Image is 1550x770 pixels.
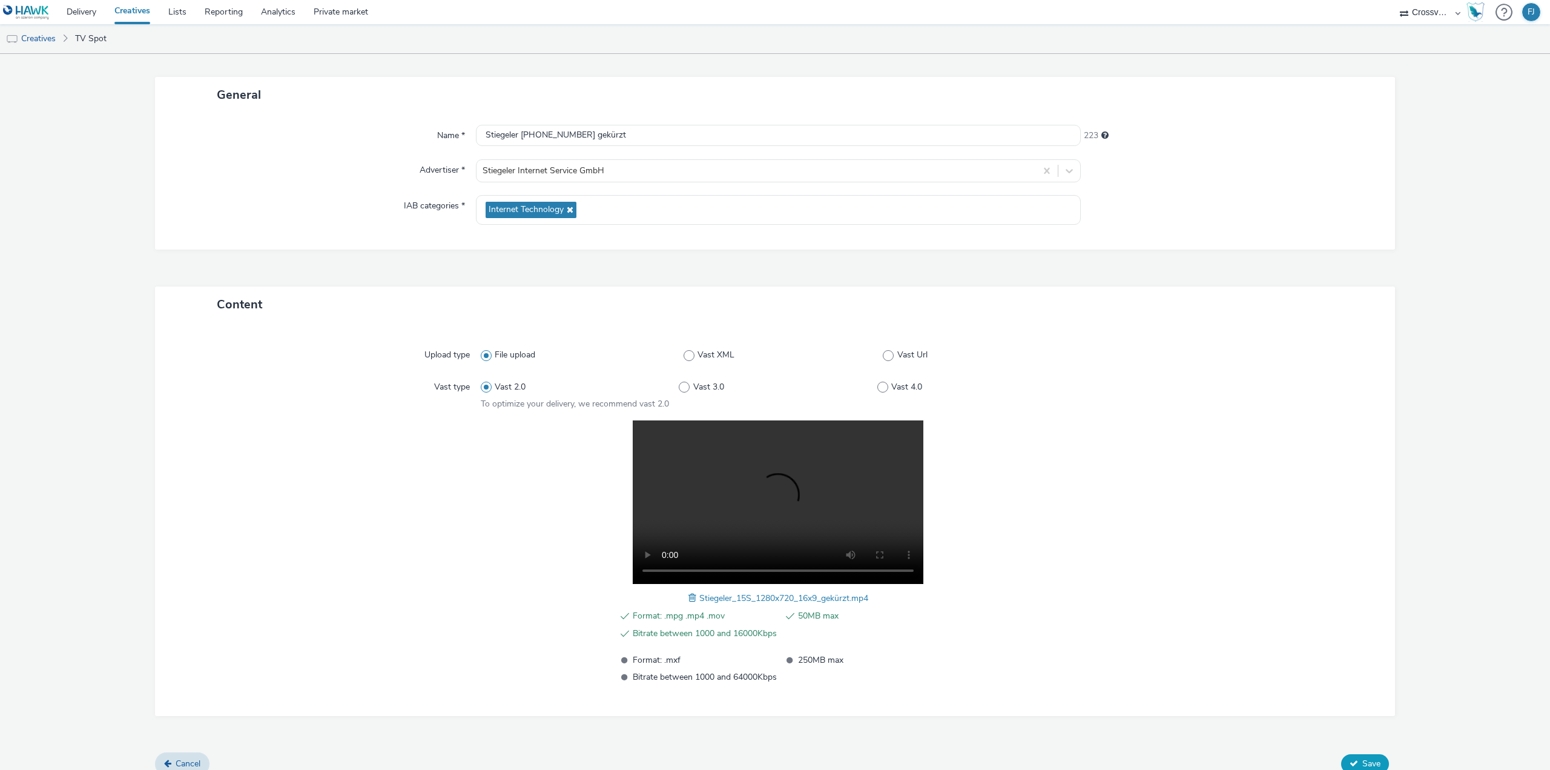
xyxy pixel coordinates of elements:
label: Upload type [420,344,475,361]
span: Bitrate between 1000 and 64000Kbps [633,670,777,684]
span: Vast 3.0 [693,381,724,393]
span: Stiegeler_15S_1280x720_16x9_gekürzt.mp4 [699,592,868,604]
a: Hawk Academy [1466,2,1489,22]
label: IAB categories * [399,195,470,212]
span: To optimize your delivery, we recommend vast 2.0 [481,398,669,410]
span: 50MB max [798,609,942,623]
span: Format: .mpg .mp4 .mov [633,609,777,623]
div: FJ [1528,3,1535,21]
label: Name * [432,125,470,142]
span: Vast 2.0 [495,381,526,393]
span: Content [217,296,262,313]
span: Vast 4.0 [891,381,922,393]
span: Bitrate between 1000 and 16000Kbps [633,626,777,641]
div: Maximum 255 characters [1101,130,1109,142]
span: Vast Url [897,349,928,361]
span: File upload [495,349,535,361]
label: Advertiser * [415,159,470,176]
span: Format: .mxf [633,653,777,667]
span: 223 [1084,130,1098,142]
label: Vast type [429,376,475,393]
span: Internet Technology [489,205,564,215]
img: Hawk Academy [1466,2,1485,22]
span: Cancel [176,758,200,769]
span: 250MB max [798,653,942,667]
span: Save [1362,758,1380,769]
span: Vast XML [697,349,734,361]
img: tv [6,33,18,45]
input: Name [476,125,1081,146]
span: General [217,87,261,103]
a: TV Spot [69,24,113,53]
img: undefined Logo [3,5,50,20]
